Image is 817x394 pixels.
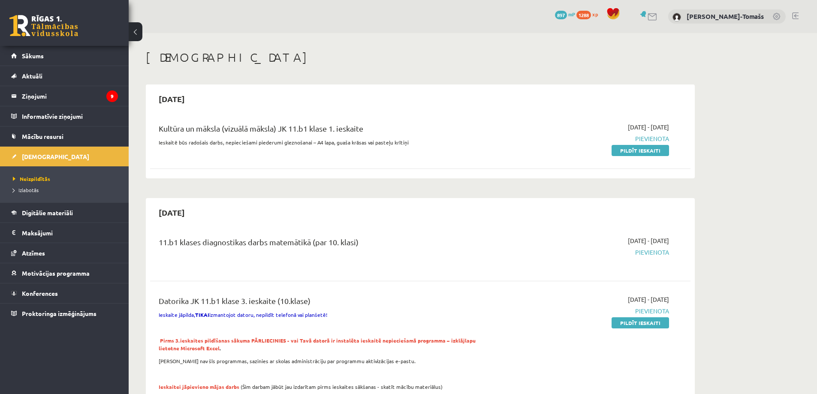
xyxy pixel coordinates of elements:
[159,236,494,252] div: 11.b1 klases diagnostikas darbs matemātikā (par 10. klasi)
[11,223,118,243] a: Maksājumi
[22,52,44,60] span: Sākums
[195,311,209,318] strong: TIKAI
[11,263,118,283] a: Motivācijas programma
[628,295,669,304] span: [DATE] - [DATE]
[146,50,695,65] h1: [DEMOGRAPHIC_DATA]
[22,209,73,217] span: Digitālie materiāli
[13,175,50,182] span: Neizpildītās
[13,175,120,183] a: Neizpildītās
[507,307,669,316] span: Pievienota
[11,304,118,323] a: Proktoringa izmēģinājums
[507,248,669,257] span: Pievienota
[555,11,567,19] span: 897
[22,153,89,160] span: [DEMOGRAPHIC_DATA]
[11,106,118,126] a: Informatīvie ziņojumi
[672,13,681,21] img: Martins Frīdenbergs-Tomašs
[22,132,63,140] span: Mācību resursi
[106,90,118,102] i: 9
[576,11,602,18] a: 1288 xp
[628,236,669,245] span: [DATE] - [DATE]
[159,383,494,391] p: (Šim darbam jābūt jau izdarītam pirms ieskaites sākšanas - skatīt mācību materiālus)
[150,202,193,223] h2: [DATE]
[22,86,118,106] legend: Ziņojumi
[159,123,494,138] div: Kultūra un māksla (vizuālā māksla) JK 11.b1 klase 1. ieskaite
[592,11,598,18] span: xp
[150,89,193,109] h2: [DATE]
[159,295,494,311] div: Datorika JK 11.b1 klase 3. ieskaite (10.klase)
[22,106,118,126] legend: Informatīvie ziņojumi
[11,66,118,86] a: Aktuāli
[159,383,239,390] span: Ieskaitei jāpievieno mājas darbs
[159,311,327,318] span: Ieskaite jāpilda, izmantojot datoru, nepildīt telefonā vai planšetē!
[612,317,669,328] a: Pildīt ieskaiti
[22,249,45,257] span: Atzīmes
[159,337,476,352] strong: .
[9,15,78,36] a: Rīgas 1. Tālmācības vidusskola
[568,11,575,18] span: mP
[159,357,494,365] p: [PERSON_NAME] nav šīs programmas, sazinies ar skolas administrāciju par programmu aktivizācijas e...
[11,243,118,263] a: Atzīmes
[687,12,764,21] a: [PERSON_NAME]-Tomašs
[159,138,494,146] p: Ieskaitē būs radošais darbs, nepieciešami piederumi gleznošanai – A4 lapa, guaša krāsas vai paste...
[11,46,118,66] a: Sākums
[22,310,96,317] span: Proktoringa izmēģinājums
[11,147,118,166] a: [DEMOGRAPHIC_DATA]
[22,289,58,297] span: Konferences
[555,11,575,18] a: 897 mP
[11,126,118,146] a: Mācību resursi
[159,337,476,352] span: Pirms 3.ieskaites pildīšanas sākuma PĀRLIECINIES - vai Tavā datorā ir instalēta ieskaitē nepiecie...
[13,186,120,194] a: Izlabotās
[612,145,669,156] a: Pildīt ieskaiti
[22,269,90,277] span: Motivācijas programma
[11,283,118,303] a: Konferences
[11,86,118,106] a: Ziņojumi9
[628,123,669,132] span: [DATE] - [DATE]
[576,11,591,19] span: 1288
[11,203,118,223] a: Digitālie materiāli
[13,186,39,193] span: Izlabotās
[507,134,669,143] span: Pievienota
[22,223,118,243] legend: Maksājumi
[22,72,42,80] span: Aktuāli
